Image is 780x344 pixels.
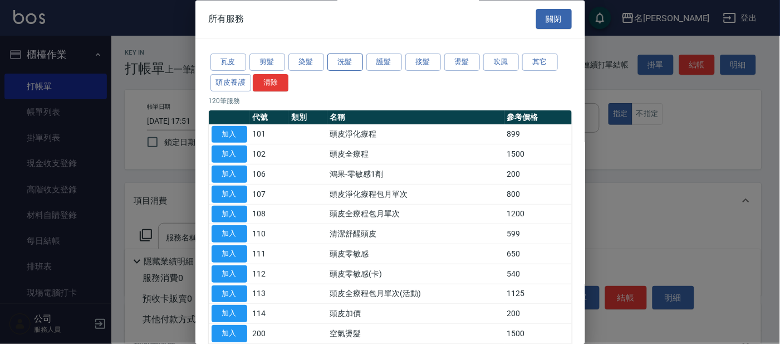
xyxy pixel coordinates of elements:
td: 599 [504,224,572,244]
button: 瓦皮 [210,54,246,71]
th: 名稱 [327,110,504,125]
td: 1500 [504,144,572,164]
td: 899 [504,125,572,145]
td: 106 [250,164,289,185]
button: 加入 [212,166,247,183]
th: 參考價格 [504,110,572,125]
td: 650 [504,244,572,264]
button: 加入 [212,226,247,243]
td: 114 [250,304,289,324]
td: 1125 [504,284,572,304]
button: 剪髮 [249,54,285,71]
button: 加入 [212,146,247,163]
td: 頭皮淨化療程 [327,125,504,145]
button: 洗髮 [327,54,363,71]
td: 1200 [504,205,572,225]
span: 所有服務 [209,13,244,25]
button: 燙髮 [444,54,480,71]
td: 清潔舒醒頭皮 [327,224,504,244]
td: 113 [250,284,289,304]
button: 加入 [212,206,247,223]
td: 112 [250,264,289,284]
td: 1500 [504,324,572,344]
button: 其它 [522,54,558,71]
td: 107 [250,185,289,205]
td: 200 [504,164,572,185]
p: 120 筆服務 [209,96,572,106]
button: 加入 [212,246,247,263]
button: 關閉 [536,9,572,30]
td: 101 [250,125,289,145]
button: 加入 [212,126,247,143]
td: 頭皮淨化療程包月單次 [327,185,504,205]
button: 吹風 [483,54,519,71]
td: 110 [250,224,289,244]
button: 清除 [253,74,288,91]
td: 頭皮零敏感 [327,244,504,264]
button: 加入 [212,265,247,283]
td: 540 [504,264,572,284]
td: 102 [250,144,289,164]
td: 頭皮全療程 [327,144,504,164]
button: 頭皮養護 [210,74,252,91]
td: 鴻果-零敏感1劑 [327,164,504,185]
td: 800 [504,185,572,205]
button: 接髮 [405,54,441,71]
button: 染髮 [288,54,324,71]
td: 空氣燙髮 [327,324,504,344]
button: 加入 [212,306,247,323]
td: 頭皮全療程包月單次(活動) [327,284,504,304]
button: 加入 [212,285,247,303]
button: 加入 [212,186,247,203]
td: 頭皮加價 [327,304,504,324]
td: 108 [250,205,289,225]
th: 類別 [288,110,327,125]
td: 頭皮全療程包月單次 [327,205,504,225]
button: 護髮 [366,54,402,71]
button: 加入 [212,326,247,343]
td: 200 [250,324,289,344]
td: 111 [250,244,289,264]
td: 頭皮零敏感(卡) [327,264,504,284]
td: 200 [504,304,572,324]
th: 代號 [250,110,289,125]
